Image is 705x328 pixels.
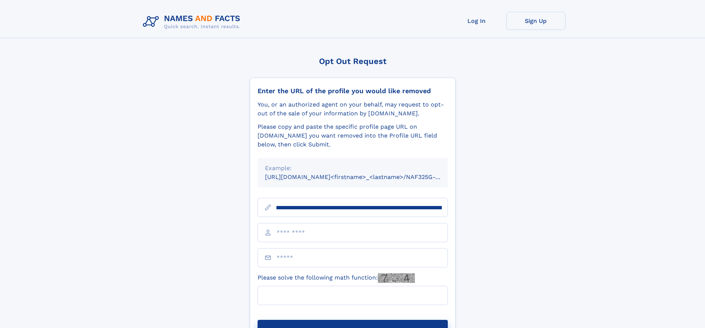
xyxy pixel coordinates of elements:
[258,122,448,149] div: Please copy and paste the specific profile page URL on [DOMAIN_NAME] you want removed into the Pr...
[258,100,448,118] div: You, or an authorized agent on your behalf, may request to opt-out of the sale of your informatio...
[265,164,440,173] div: Example:
[258,273,415,283] label: Please solve the following math function:
[265,173,462,180] small: [URL][DOMAIN_NAME]<firstname>_<lastname>/NAF325G-xxxxxxxx
[258,87,448,95] div: Enter the URL of the profile you would like removed
[140,12,246,32] img: Logo Names and Facts
[250,57,456,66] div: Opt Out Request
[506,12,565,30] a: Sign Up
[447,12,506,30] a: Log In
